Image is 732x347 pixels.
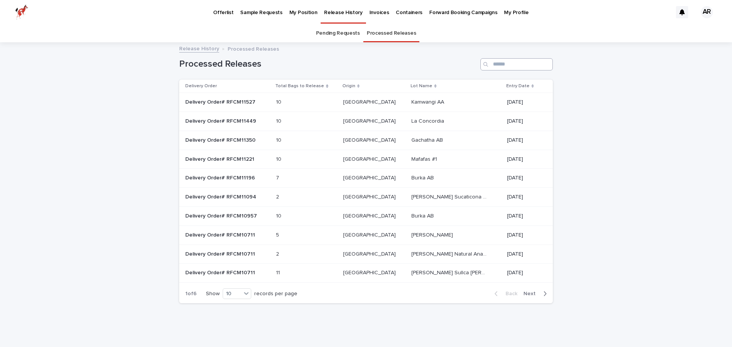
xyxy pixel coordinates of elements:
[343,192,397,200] p: [GEOGRAPHIC_DATA]
[343,173,397,181] p: [GEOGRAPHIC_DATA]
[507,156,541,163] p: [DATE]
[179,44,219,53] a: Release History
[276,173,281,181] p: 7
[179,150,553,169] tr: Delivery Order# RFCM11221 1010 [GEOGRAPHIC_DATA][GEOGRAPHIC_DATA] Mafafas #1Mafafas #1 [DATE]
[506,82,530,90] p: Entry Date
[223,290,241,298] div: 10
[507,175,541,181] p: [DATE]
[411,268,489,276] p: [PERSON_NAME] Sullca [PERSON_NAME]
[523,291,540,296] span: Next
[501,291,517,296] span: Back
[179,264,553,283] tr: Delivery Order# RFCM10711 1111 [GEOGRAPHIC_DATA][GEOGRAPHIC_DATA] [PERSON_NAME] Sullca [PERSON_NA...
[411,173,435,181] p: Burka AB
[343,117,397,125] p: [GEOGRAPHIC_DATA]
[275,82,324,90] p: Total Bags to Release
[507,194,541,200] p: [DATE]
[276,268,281,276] p: 11
[179,59,477,70] h1: Processed Releases
[507,137,541,144] p: [DATE]
[343,268,397,276] p: [GEOGRAPHIC_DATA]
[206,291,220,297] p: Show
[411,136,445,144] p: Gachatha AB
[179,225,553,245] tr: Delivery Order# RFCM10711 55 [GEOGRAPHIC_DATA][GEOGRAPHIC_DATA] [PERSON_NAME][PERSON_NAME] [DATE]
[411,82,432,90] p: Lot Name
[276,98,283,106] p: 10
[411,155,438,163] p: Mafafas #1
[507,213,541,219] p: [DATE]
[254,291,297,297] p: records per page
[343,98,397,106] p: [GEOGRAPHIC_DATA]
[507,251,541,257] p: [DATE]
[276,117,283,125] p: 10
[343,136,397,144] p: [GEOGRAPHIC_DATA]
[411,98,446,106] p: Kamwangi AA
[179,206,553,225] tr: Delivery Order# RFCM10957 1010 [GEOGRAPHIC_DATA][GEOGRAPHIC_DATA] Burka ABBurka AB [DATE]
[367,24,416,42] a: Processed Releases
[276,230,281,238] p: 5
[343,230,397,238] p: [GEOGRAPHIC_DATA]
[276,249,281,257] p: 2
[179,131,553,150] tr: Delivery Order# RFCM11350 1010 [GEOGRAPHIC_DATA][GEOGRAPHIC_DATA] Gachatha ABGachatha AB [DATE]
[488,290,520,297] button: Back
[179,169,553,188] tr: Delivery Order# RFCM11196 77 [GEOGRAPHIC_DATA][GEOGRAPHIC_DATA] Burka ABBurka AB [DATE]
[276,211,283,219] p: 10
[343,155,397,163] p: [GEOGRAPHIC_DATA]
[343,249,397,257] p: [GEOGRAPHIC_DATA]
[411,249,489,257] p: Rosita Caturra Natural Anaerobic
[480,58,553,70] input: Search
[276,155,283,163] p: 10
[179,188,553,207] tr: Delivery Order# RFCM11094 22 [GEOGRAPHIC_DATA][GEOGRAPHIC_DATA] [PERSON_NAME] Sucaticona - Bourbo...
[342,82,355,90] p: Origin
[15,5,28,20] img: zttTXibQQrCfv9chImQE
[520,290,553,297] button: Next
[507,99,541,106] p: [DATE]
[507,232,541,238] p: [DATE]
[411,192,489,200] p: [PERSON_NAME] Sucaticona - Bourbon
[411,211,435,219] p: Burka AB
[507,270,541,276] p: [DATE]
[316,24,360,42] a: Pending Requests
[411,117,446,125] p: La Concordia
[343,211,397,219] p: [GEOGRAPHIC_DATA]
[701,6,713,18] div: AR
[276,192,281,200] p: 2
[185,82,217,90] p: Delivery Order
[507,118,541,125] p: [DATE]
[276,136,283,144] p: 10
[228,44,279,53] p: Processed Releases
[179,112,553,131] tr: Delivery Order# RFCM11449 1010 [GEOGRAPHIC_DATA][GEOGRAPHIC_DATA] La ConcordiaLa Concordia [DATE]
[179,245,553,264] tr: Delivery Order# RFCM10711 22 [GEOGRAPHIC_DATA][GEOGRAPHIC_DATA] [PERSON_NAME] Natural Anaerobic[P...
[179,285,203,303] p: 1 of 6
[179,93,553,112] tr: Delivery Order# RFCM11527 1010 [GEOGRAPHIC_DATA][GEOGRAPHIC_DATA] Kamwangi AAKamwangi AA [DATE]
[411,230,454,238] p: [PERSON_NAME]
